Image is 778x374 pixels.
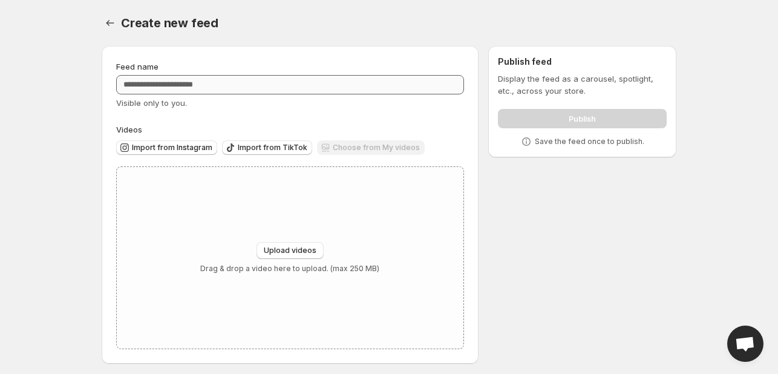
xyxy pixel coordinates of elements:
span: Create new feed [121,16,218,30]
span: Upload videos [264,246,316,255]
button: Import from TikTok [222,140,312,155]
a: Open chat [727,326,763,362]
button: Upload videos [257,242,324,259]
p: Save the feed once to publish. [535,137,644,146]
p: Display the feed as a carousel, spotlight, etc., across your store. [498,73,667,97]
button: Import from Instagram [116,140,217,155]
span: Feed name [116,62,159,71]
h2: Publish feed [498,56,667,68]
span: Import from TikTok [238,143,307,153]
span: Import from Instagram [132,143,212,153]
button: Settings [102,15,119,31]
span: Visible only to you. [116,98,187,108]
span: Videos [116,125,142,134]
p: Drag & drop a video here to upload. (max 250 MB) [200,264,379,274]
